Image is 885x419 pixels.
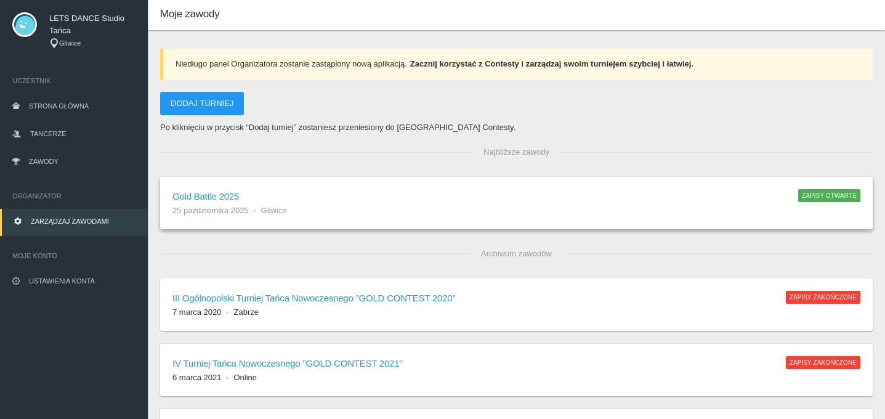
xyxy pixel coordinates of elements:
[410,59,693,68] strong: Zacznij korzystać z Contesty i zarządzaj swoim turniejem szybciej i łatwiej.
[474,140,559,165] span: Najbliższe zawody
[786,291,860,303] span: Zapisy zakończone
[29,277,95,285] span: Ustawienia konta
[12,75,135,87] span: Uczestnik
[471,242,562,266] span: Archiwum zawodów
[29,158,59,165] span: Zawody
[160,121,873,134] p: Po kliknięciu w przycisk “Dodaj turniej” zostaniesz przeniesiony do [GEOGRAPHIC_DATA] Contesty.
[29,102,89,110] span: Strona główna
[12,250,135,262] span: Moje konto
[49,38,135,49] div: Gliwice
[172,372,234,384] li: 6 marca 2021
[160,8,219,20] span: Moje zawody
[172,189,786,203] h6: Gold Battle 2025
[234,306,259,319] li: Zabrze
[31,218,109,225] span: Zarządzaj zawodami
[786,356,860,368] span: Zapisy zakończone
[172,205,261,217] li: 25 października 2025
[160,92,244,115] a: Dodaj turniej
[172,291,774,305] h6: III Ogólnopolski Turniej Tańca Nowoczesnego "GOLD CONTEST 2020”
[172,356,774,370] h6: IV Turniej Tańca Nowoczesnego "GOLD CONTEST 2021"
[30,130,66,137] span: Tancerze
[12,190,135,202] span: Organizator
[798,189,860,201] span: Zapisy otwarte
[176,59,407,68] span: Niedługo panel Organizatora zostanie zastąpiony nową aplikacją.
[261,205,287,217] li: Gliwice
[49,12,135,37] span: LETS DANCE Studio Tańca
[12,12,37,37] img: svg
[172,306,234,319] li: 7 marca 2020
[234,372,257,384] li: Online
